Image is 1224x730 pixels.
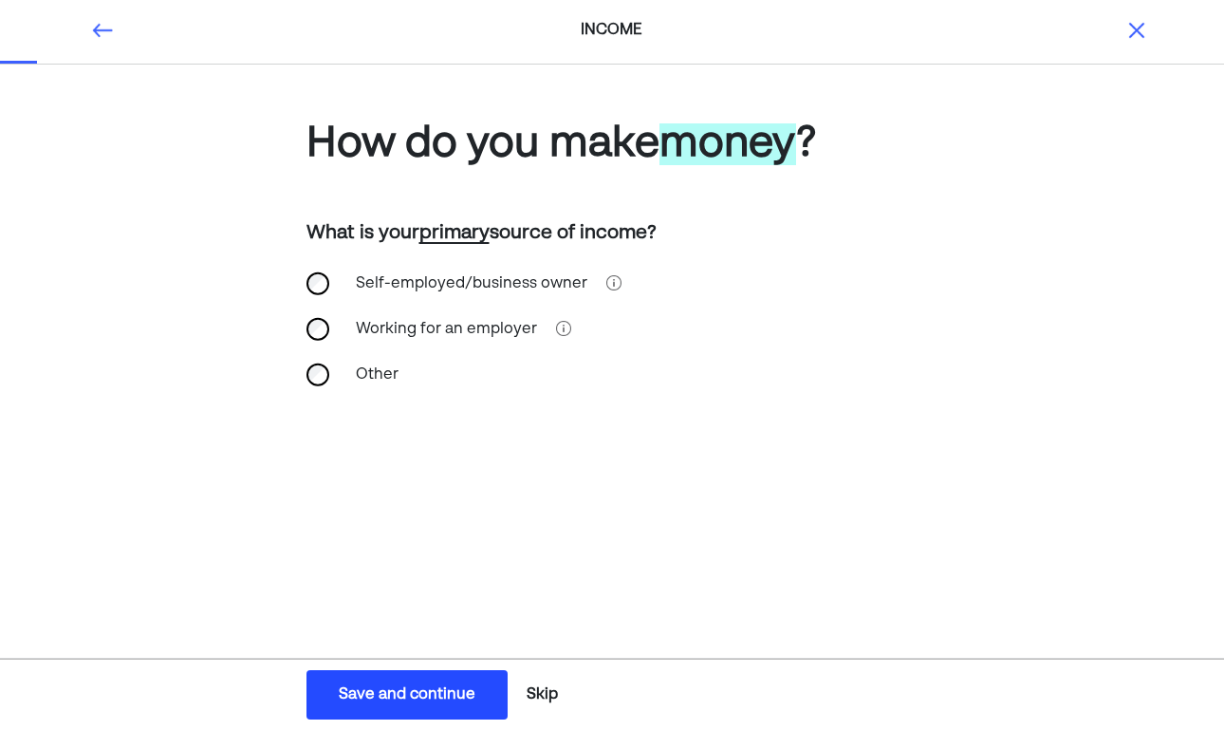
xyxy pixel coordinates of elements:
div: Save and continue [339,683,475,706]
div: INCOME [436,19,789,42]
div: Working for an employer [344,307,548,352]
span: primary [419,224,490,243]
span: money [659,123,796,165]
b: What is your source of income? [306,224,657,243]
div: Other [344,352,534,398]
button: Save and continue [306,670,508,720]
div: How do you make ? [306,120,816,170]
button: Skip [519,671,566,719]
div: Self-employed/business owner [344,261,599,307]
